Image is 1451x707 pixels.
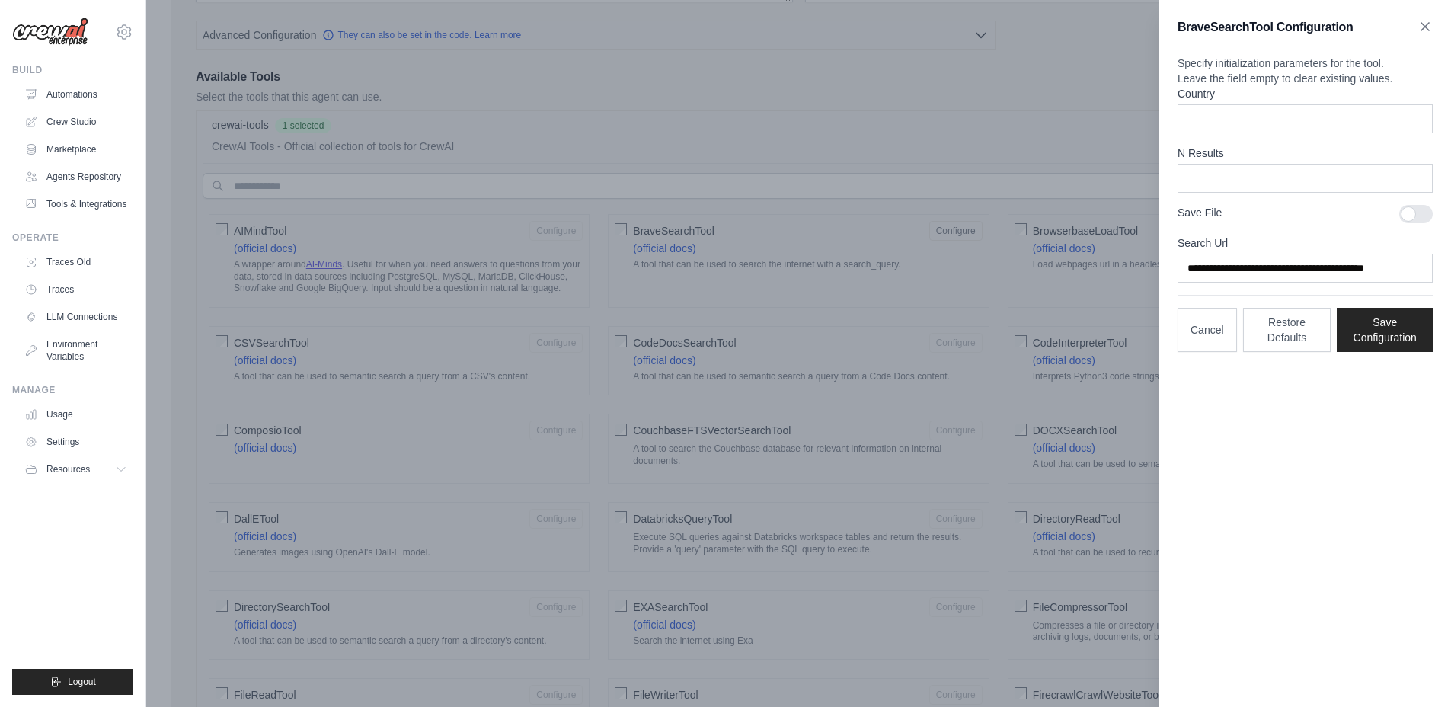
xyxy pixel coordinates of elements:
[12,384,133,396] div: Manage
[18,82,133,107] a: Automations
[18,192,133,216] a: Tools & Integrations
[68,676,96,688] span: Logout
[18,332,133,369] a: Environment Variables
[18,430,133,454] a: Settings
[18,277,133,302] a: Traces
[1178,235,1433,251] label: Search Url
[18,305,133,329] a: LLM Connections
[1178,56,1433,86] p: Specify initialization parameters for the tool. Leave the field empty to clear existing values.
[1178,205,1387,220] label: Save File
[18,137,133,162] a: Marketplace
[1178,308,1237,352] button: Cancel
[46,463,90,475] span: Resources
[12,64,133,76] div: Build
[12,18,88,46] img: Logo
[18,110,133,134] a: Crew Studio
[1178,86,1433,101] label: Country
[18,402,133,427] a: Usage
[1178,18,1353,37] h3: BraveSearchTool Configuration
[1337,308,1433,352] button: Save Configuration
[18,250,133,274] a: Traces Old
[1243,308,1331,352] button: Restore Defaults
[12,232,133,244] div: Operate
[18,457,133,481] button: Resources
[1178,146,1433,161] label: N Results
[18,165,133,189] a: Agents Repository
[12,669,133,695] button: Logout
